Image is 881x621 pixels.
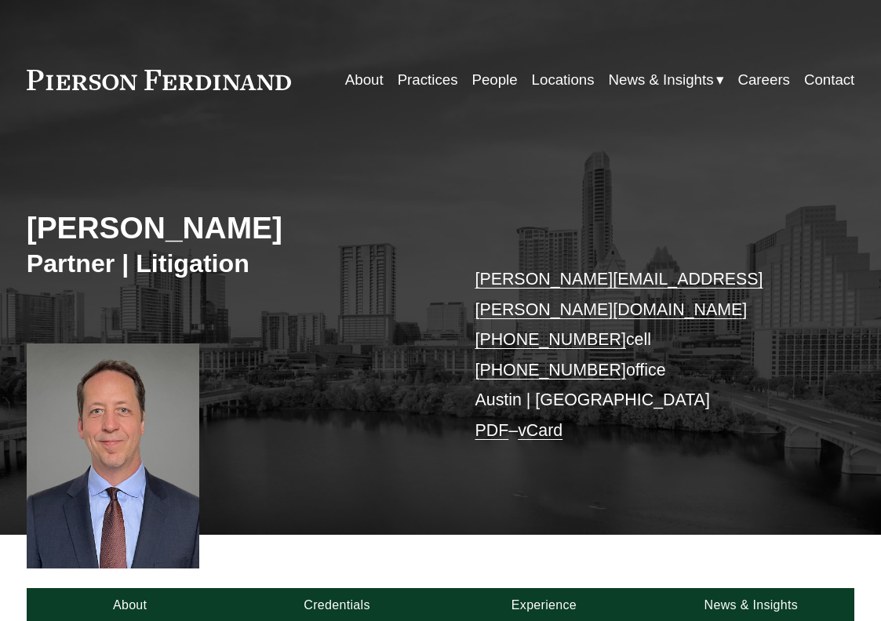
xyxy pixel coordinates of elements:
a: Contact [804,65,854,94]
a: Practices [398,65,458,94]
h2: [PERSON_NAME] [27,209,441,246]
a: People [471,65,517,94]
a: vCard [518,421,562,440]
a: [PERSON_NAME][EMAIL_ADDRESS][PERSON_NAME][DOMAIN_NAME] [475,270,763,319]
h3: Partner | Litigation [27,249,441,280]
a: Locations [532,65,595,94]
a: PDF [475,421,508,440]
a: [PHONE_NUMBER] [475,361,625,379]
a: About [345,65,384,94]
a: folder dropdown [609,65,724,94]
a: [PHONE_NUMBER] [475,330,625,349]
span: News & Insights [609,67,714,93]
a: Careers [737,65,789,94]
p: cell office Austin | [GEOGRAPHIC_DATA] – [475,264,820,445]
